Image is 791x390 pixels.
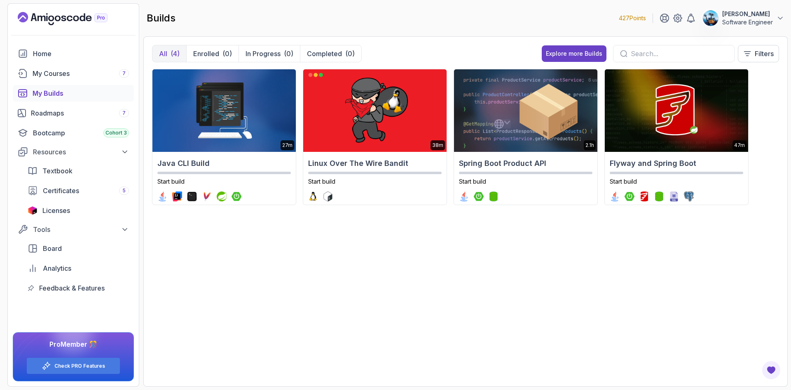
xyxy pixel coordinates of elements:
[157,191,167,201] img: java logo
[459,178,486,185] span: Start build
[152,69,296,205] a: Java CLI Build card27mJava CLI BuildStart buildjava logointellij logoterminal logomaven logosprin...
[459,191,469,201] img: java logo
[282,142,293,149] p: 27m
[186,45,239,62] button: Enrolled(0)
[459,158,592,169] h2: Spring Boot Product API
[284,49,293,59] div: (0)
[33,69,129,78] div: My Courses
[307,49,342,59] p: Completed
[18,12,126,25] a: Landing page
[605,69,748,152] img: Flyway and Spring Boot card
[13,125,134,141] a: bootcamp
[33,88,129,98] div: My Builds
[157,158,291,169] h2: Java CLI Build
[157,178,185,185] span: Start build
[13,45,134,62] a: home
[187,191,197,201] img: terminal logo
[300,45,361,62] button: Completed(0)
[619,14,646,22] p: 427 Points
[23,240,134,257] a: board
[28,206,37,215] img: jetbrains icon
[23,260,134,277] a: analytics
[604,69,749,205] a: Flyway and Spring Boot card47mFlyway and Spring BootStart buildjava logospring-boot logoflyway lo...
[634,208,783,353] iframe: chat widget
[303,69,447,152] img: Linux Over The Wire Bandit card
[23,163,134,179] a: textbook
[246,49,281,59] p: In Progress
[684,191,694,201] img: postgres logo
[31,108,129,118] div: Roadmaps
[39,283,105,293] span: Feedback & Features
[755,49,774,59] p: Filters
[654,191,664,201] img: spring-data-jpa logo
[222,49,232,59] div: (0)
[303,69,447,205] a: Linux Over The Wire Bandit card38mLinux Over The Wire BanditStart buildlinux logobash logo
[33,225,129,234] div: Tools
[454,69,598,205] a: Spring Boot Product API card2.1hSpring Boot Product APIStart buildjava logospring-boot logospring...
[13,65,134,82] a: courses
[546,50,602,58] div: Explore more Builds
[13,144,134,159] button: Resources
[105,130,127,136] span: Cohort 3
[42,206,70,215] span: Licenses
[703,10,718,26] img: user profile image
[122,110,126,116] span: 7
[26,357,120,374] button: Check PRO Features
[43,263,71,273] span: Analytics
[171,49,180,59] div: (4)
[33,128,129,138] div: Bootcamp
[23,280,134,296] a: feedback
[33,147,129,157] div: Resources
[323,191,333,201] img: bash logo
[722,18,773,26] p: Software Engineer
[639,191,649,201] img: flyway logo
[610,178,637,185] span: Start build
[43,186,79,196] span: Certificates
[43,243,62,253] span: Board
[308,191,318,201] img: linux logo
[202,191,212,201] img: maven logo
[42,166,73,176] span: Textbook
[756,357,783,382] iframe: chat widget
[489,191,498,201] img: spring-data-jpa logo
[308,178,335,185] span: Start build
[669,191,679,201] img: sql logo
[13,85,134,102] a: builds
[13,222,134,237] button: Tools
[193,49,219,59] p: Enrolled
[474,191,484,201] img: spring-boot logo
[454,69,597,152] img: Spring Boot Product API card
[54,363,105,369] a: Check PRO Features
[172,191,182,201] img: intellij logo
[159,49,167,59] p: All
[13,105,134,121] a: roadmaps
[631,49,728,59] input: Search...
[722,10,773,18] p: [PERSON_NAME]
[738,45,779,62] button: Filters
[542,45,606,62] button: Explore more Builds
[122,187,126,194] span: 5
[345,49,355,59] div: (0)
[122,70,126,77] span: 7
[232,191,241,201] img: spring-boot logo
[23,182,134,199] a: certificates
[239,45,300,62] button: In Progress(0)
[33,49,129,59] div: Home
[217,191,227,201] img: spring logo
[152,69,296,152] img: Java CLI Build card
[152,45,186,62] button: All(4)
[23,202,134,219] a: licenses
[610,191,620,201] img: java logo
[585,142,594,149] p: 2.1h
[734,142,745,149] p: 47m
[625,191,634,201] img: spring-boot logo
[610,158,743,169] h2: Flyway and Spring Boot
[432,142,443,149] p: 38m
[702,10,784,26] button: user profile image[PERSON_NAME]Software Engineer
[147,12,176,25] h2: builds
[308,158,442,169] h2: Linux Over The Wire Bandit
